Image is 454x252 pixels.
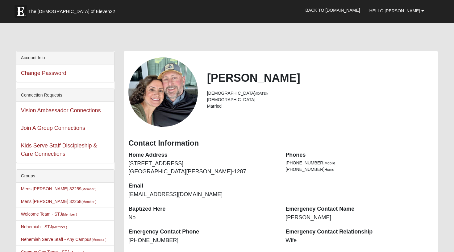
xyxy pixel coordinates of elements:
[301,2,365,18] a: Back to [DOMAIN_NAME]
[21,199,97,204] a: Mens [PERSON_NAME] 32258(Member )
[15,5,27,18] img: Eleven22 logo
[128,160,276,176] dd: [STREET_ADDRESS] [GEOGRAPHIC_DATA][PERSON_NAME]-1287
[21,237,106,242] a: Nehemiah Serve Staff - Any Campus(Member )
[285,160,433,166] li: [PHONE_NUMBER]
[364,3,429,19] a: Hello [PERSON_NAME]
[369,8,420,13] span: Hello [PERSON_NAME]
[21,212,77,217] a: Welcome Team - STJ(Member )
[21,143,97,157] a: Kids Serve Staff Discipleship & Care Connections
[128,139,433,148] h3: Contact Information
[285,151,433,159] dt: Phones
[128,237,276,245] dd: [PHONE_NUMBER]
[21,125,85,131] a: Join A Group Connections
[285,228,433,236] dt: Emergency Contact Relationship
[16,89,114,102] div: Connection Requests
[11,2,135,18] a: The [DEMOGRAPHIC_DATA] of Eleven22
[128,191,276,199] dd: [EMAIL_ADDRESS][DOMAIN_NAME]
[81,187,96,191] small: (Member )
[128,214,276,222] dd: No
[128,182,276,190] dt: Email
[207,103,434,109] li: Married
[207,97,434,103] li: [DEMOGRAPHIC_DATA]
[91,238,106,242] small: (Member )
[285,166,433,173] li: [PHONE_NUMBER]
[285,205,433,213] dt: Emergency Contact Name
[128,151,276,159] dt: Home Address
[28,8,115,14] span: The [DEMOGRAPHIC_DATA] of Eleven22
[16,170,114,183] div: Groups
[52,225,67,229] small: (Member )
[207,71,434,85] h2: [PERSON_NAME]
[21,107,101,114] a: Vision Ambassador Connections
[128,228,276,236] dt: Emergency Contact Phone
[128,205,276,213] dt: Baptized Here
[255,92,268,95] small: ([DATE])
[324,167,334,172] span: Home
[21,186,97,191] a: Mens [PERSON_NAME] 32259(Member )
[21,70,66,76] a: Change Password
[16,52,114,64] div: Account Info
[62,213,77,216] small: (Member )
[285,214,433,222] dd: [PERSON_NAME]
[21,224,67,229] a: Nehemiah - STJ(Member )
[81,200,96,204] small: (Member )
[128,57,198,127] a: View Fullsize Photo
[285,237,433,245] dd: Wife
[324,161,335,165] span: Mobile
[207,90,434,97] li: [DEMOGRAPHIC_DATA]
